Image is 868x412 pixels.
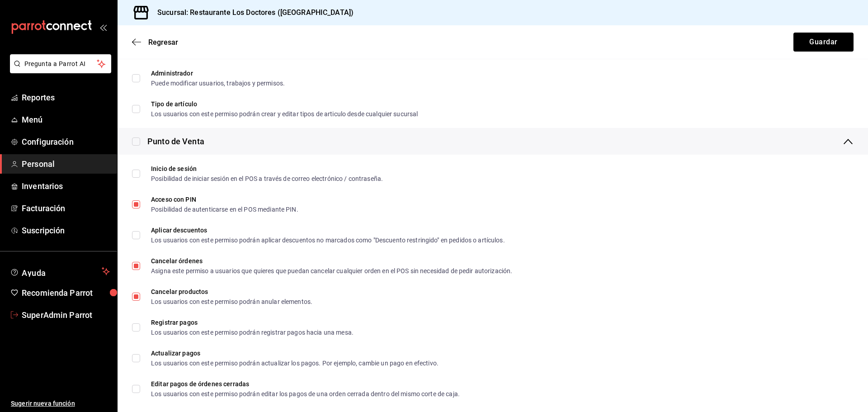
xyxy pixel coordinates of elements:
[11,399,110,408] span: Sugerir nueva función
[151,329,354,336] div: Los usuarios con este permiso podrán registrar pagos hacia una mesa.
[10,54,111,73] button: Pregunta a Parrot AI
[6,66,111,75] a: Pregunta a Parrot AI
[151,175,383,182] div: Posibilidad de iniciar sesión en el POS a través de correo electrónico / contraseña.
[151,196,298,203] div: Acceso con PIN
[150,7,354,18] h3: Sucursal: Restaurante Los Doctores ([GEOGRAPHIC_DATA])
[151,298,312,305] div: Los usuarios con este permiso podrán anular elementos.
[151,206,298,213] div: Posibilidad de autenticarse en el POS mediante PIN.
[151,101,418,107] div: Tipo de artículo
[151,237,505,243] div: Los usuarios con este permiso podrán aplicar descuentos no marcados como "Descuento restringido" ...
[24,59,97,69] span: Pregunta a Parrot AI
[22,202,110,214] span: Facturación
[22,224,110,237] span: Suscripción
[22,114,110,126] span: Menú
[151,166,383,172] div: Inicio de sesión
[151,258,512,264] div: Cancelar órdenes
[147,135,204,147] div: Punto de Venta
[22,91,110,104] span: Reportes
[151,111,418,117] div: Los usuarios con este permiso podrán crear y editar tipos de articulo desde cualquier sucursal
[99,24,107,31] button: open_drawer_menu
[132,38,178,47] button: Regresar
[793,33,854,52] button: Guardar
[151,381,460,387] div: Editar pagos de órdenes cerradas
[22,158,110,170] span: Personal
[151,391,460,397] div: Los usuarios con este permiso podrán editar los pagos de una orden cerrada dentro del mismo corte...
[151,360,439,366] div: Los usuarios con este permiso podrán actualizar los pagos. Por ejemplo, cambie un pago en efectivo.
[151,350,439,356] div: Actualizar pagos
[22,266,98,277] span: Ayuda
[148,38,178,47] span: Regresar
[22,287,110,299] span: Recomienda Parrot
[151,70,285,76] div: Administrador
[151,227,505,233] div: Aplicar descuentos
[151,80,285,86] div: Puede modificar usuarios, trabajos y permisos.
[151,319,354,326] div: Registrar pagos
[22,136,110,148] span: Configuración
[151,289,312,295] div: Cancelar productos
[22,309,110,321] span: SuperAdmin Parrot
[22,180,110,192] span: Inventarios
[151,268,512,274] div: Asigna este permiso a usuarios que quieres que puedan cancelar cualquier orden en el POS sin nece...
